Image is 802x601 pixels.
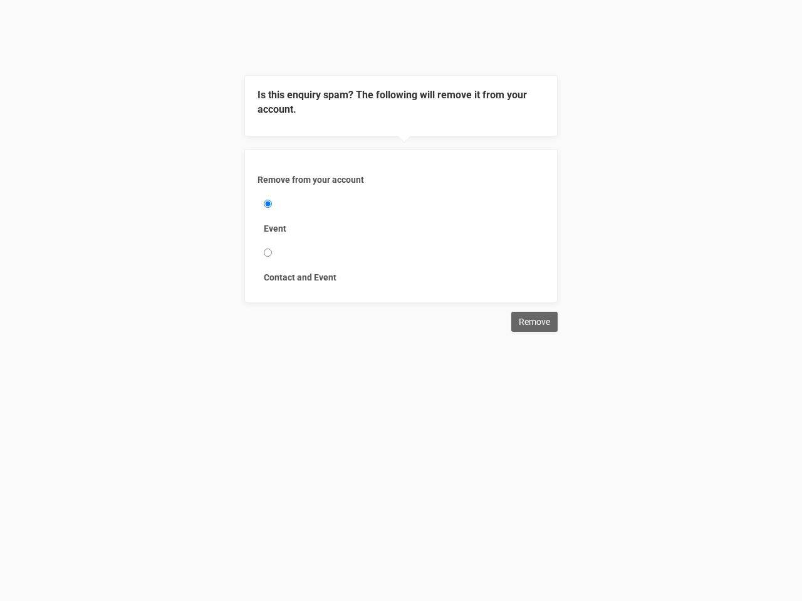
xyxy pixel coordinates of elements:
input: Event [264,200,272,208]
legend: Is this enquiry spam? The following will remove it from your account. [258,88,544,117]
label: Contact and Event [264,271,538,284]
label: Event [264,222,538,235]
input: Remove [511,312,558,332]
label: Remove from your account [258,173,544,186]
input: Contact and Event [264,249,272,257]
